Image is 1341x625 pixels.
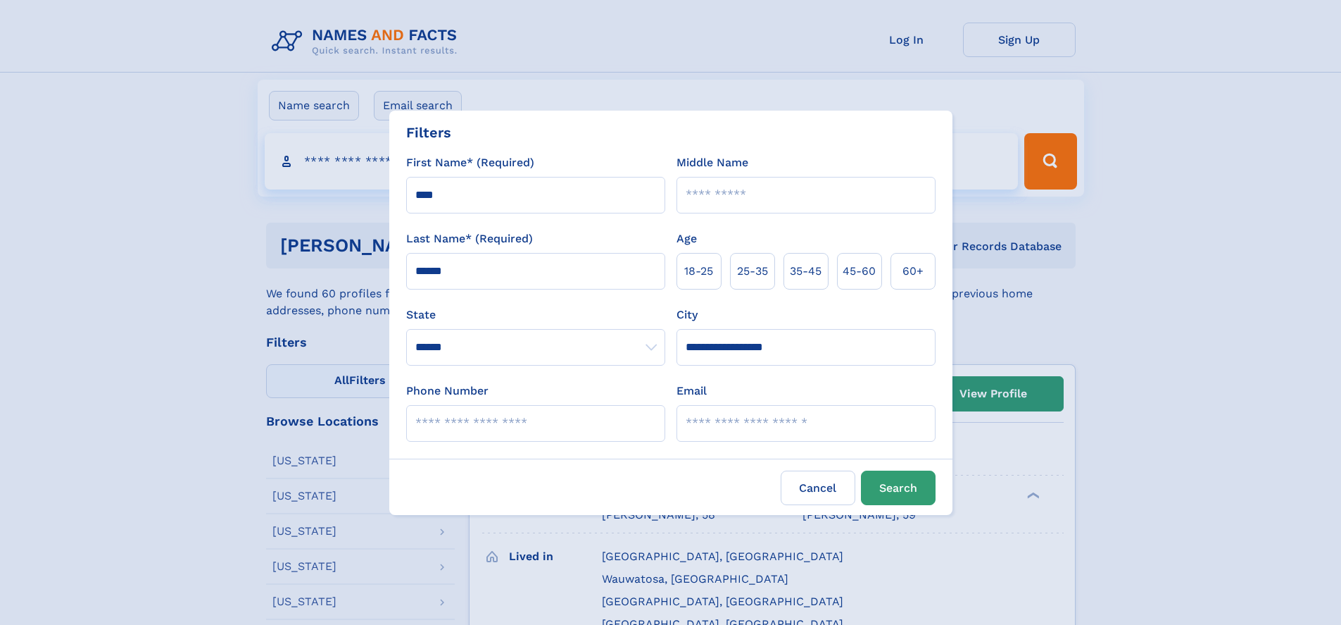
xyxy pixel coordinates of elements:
[684,263,713,280] span: 18‑25
[406,122,451,143] div: Filters
[737,263,768,280] span: 25‑35
[843,263,876,280] span: 45‑60
[902,263,924,280] span: 60+
[676,230,697,247] label: Age
[781,471,855,505] label: Cancel
[676,383,707,400] label: Email
[861,471,936,505] button: Search
[406,230,533,247] label: Last Name* (Required)
[406,307,665,323] label: State
[676,154,748,171] label: Middle Name
[406,154,534,171] label: First Name* (Required)
[676,307,698,323] label: City
[406,383,489,400] label: Phone Number
[790,263,821,280] span: 35‑45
